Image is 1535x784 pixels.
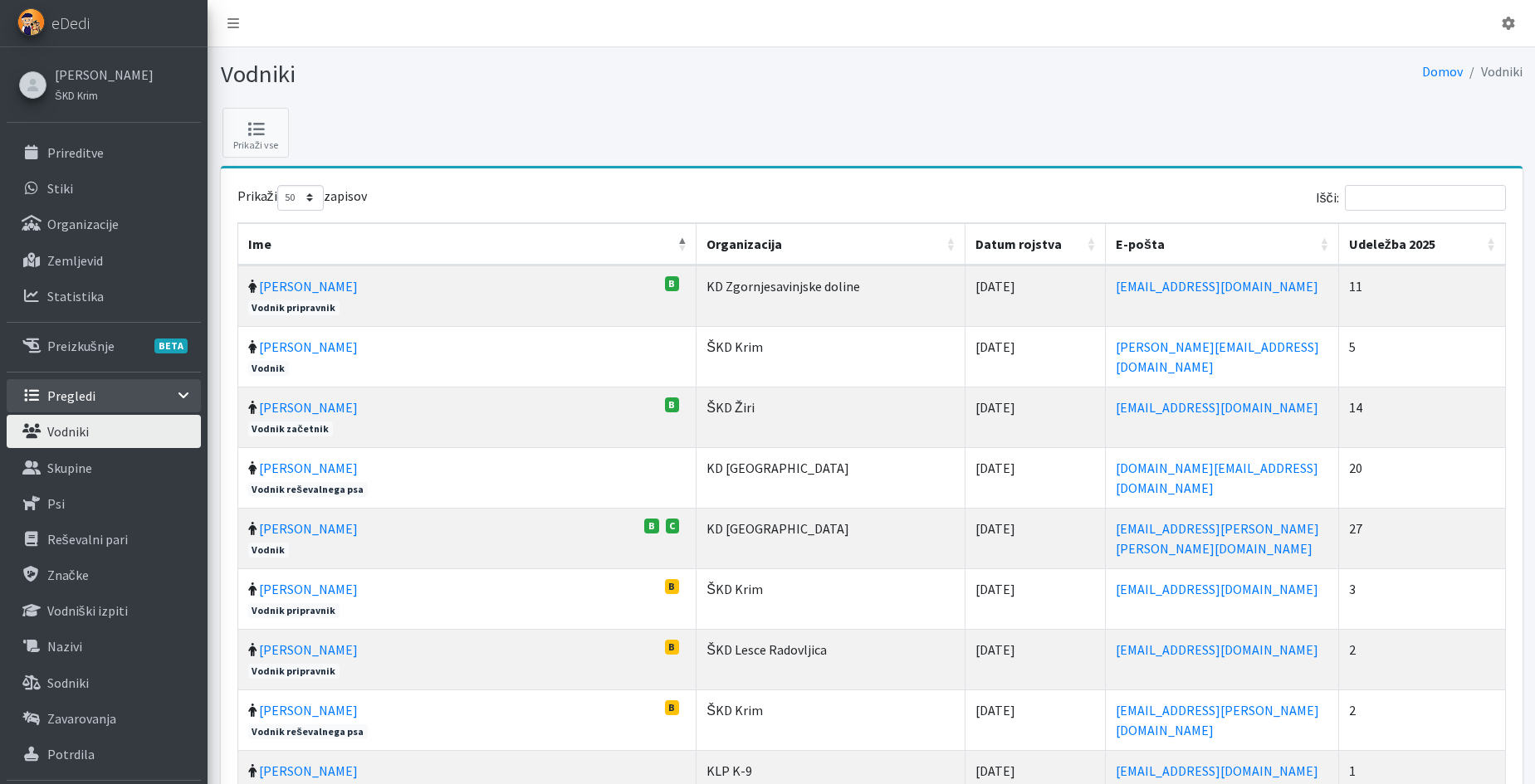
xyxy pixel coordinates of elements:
td: ŠKD Krim [697,689,965,750]
th: Udeležba 2025: vključite za naraščujoči sort [1339,223,1506,265]
span: B [665,397,680,412]
p: Pregledi [47,387,95,404]
p: Reševalni pari [47,531,128,548]
span: BETA [154,338,188,353]
span: Vodnik začetnik [248,421,333,436]
span: Vodnik pripravnik [248,300,340,315]
a: Domov [1422,63,1463,80]
span: B [665,640,680,655]
a: Organizacije [7,207,201,241]
a: Prireditve [7,136,201,169]
p: Stiki [47,180,73,197]
a: Zavarovanja [7,702,201,735]
a: [EMAIL_ADDRESS][PERSON_NAME][DOMAIN_NAME] [1116,702,1319,738]
img: eDedi [17,8,45,36]
span: B [665,276,680,291]
p: Potrdila [47,746,95,762]
a: [PERSON_NAME] [259,520,358,537]
th: E-pošta: vključite za naraščujoči sort [1106,223,1339,265]
a: Zemljevid [7,244,201,277]
td: [DATE] [965,508,1106,568]
td: [DATE] [965,326,1106,387]
td: KD [GEOGRAPHIC_DATA] [697,447,965,508]
a: Vodniki [7,415,201,448]
a: Reševalni pari [7,523,201,556]
a: [PERSON_NAME] [259,278,358,295]
a: [EMAIL_ADDRESS][PERSON_NAME][PERSON_NAME][DOMAIN_NAME] [1116,520,1319,557]
a: Potrdila [7,738,201,771]
a: [EMAIL_ADDRESS][DOMAIN_NAME] [1116,399,1318,416]
th: Datum rojstva: vključite za naraščujoči sort [965,223,1106,265]
a: [PERSON_NAME][EMAIL_ADDRESS][DOMAIN_NAME] [1116,338,1319,375]
span: Vodnik pripravnik [248,664,340,679]
a: [PERSON_NAME] [55,65,154,85]
small: ŠKD Krim [55,89,98,102]
span: eDedi [51,11,90,36]
span: B [665,700,680,715]
span: Vodnik pripravnik [248,603,340,618]
a: [PERSON_NAME] [259,702,358,718]
a: Skupine [7,451,201,485]
a: [EMAIL_ADDRESS][DOMAIN_NAME] [1116,278,1318,295]
p: Prireditve [47,144,104,161]
span: Vodnik [248,543,290,558]
td: [DATE] [965,689,1106,750]
a: [PERSON_NAME] [259,338,358,355]
td: ŠKD Krim [697,568,965,629]
span: B [665,579,680,594]
span: B [644,519,659,533]
a: Stiki [7,172,201,205]
a: [DOMAIN_NAME][EMAIL_ADDRESS][DOMAIN_NAME] [1116,460,1318,496]
td: 2 [1339,689,1506,750]
a: [EMAIL_ADDRESS][DOMAIN_NAME] [1116,762,1318,779]
a: PreizkušnjeBETA [7,329,201,363]
a: [PERSON_NAME] [259,460,358,476]
td: 11 [1339,265,1506,326]
td: ŠKD Žiri [697,387,965,447]
p: Preizkušnje [47,338,115,354]
td: KD [GEOGRAPHIC_DATA] [697,508,965,568]
p: Organizacije [47,216,119,232]
a: Sodniki [7,666,201,699]
a: Prikaži vse [222,108,289,158]
a: [EMAIL_ADDRESS][DOMAIN_NAME] [1116,581,1318,597]
a: Vodniški izpiti [7,594,201,627]
td: KD Zgornjesavinjske doline [697,265,965,326]
p: Vodniki [47,423,89,440]
h1: Vodniki [221,60,866,89]
a: ŠKD Krim [55,85,154,105]
p: Značke [47,567,89,583]
p: Psi [47,495,65,512]
p: Nazivi [47,638,82,655]
span: Vodnik [248,361,290,376]
select: Prikažizapisov [277,185,324,211]
a: [PERSON_NAME] [259,581,358,597]
td: 2 [1339,629,1506,689]
a: [PERSON_NAME] [259,399,358,416]
a: Značke [7,558,201,592]
th: Ime: vključite za padajoči sort [238,223,697,265]
a: [PERSON_NAME] [259,762,358,779]
label: Išči: [1316,185,1506,211]
td: [DATE] [965,568,1106,629]
a: Pregledi [7,379,201,412]
p: Vodniški izpiti [47,602,128,619]
label: Prikaži zapisov [237,185,367,211]
span: C [666,519,680,533]
td: 14 [1339,387,1506,447]
td: 5 [1339,326,1506,387]
a: [PERSON_NAME] [259,641,358,658]
td: 3 [1339,568,1506,629]
a: Psi [7,487,201,520]
td: [DATE] [965,265,1106,326]
td: 27 [1339,508,1506,568]
p: Statistika [47,288,104,304]
td: ŠKD Krim [697,326,965,387]
a: Statistika [7,280,201,313]
a: [EMAIL_ADDRESS][DOMAIN_NAME] [1116,641,1318,658]
span: Vodnik reševalnega psa [248,724,368,739]
li: Vodniki [1463,60,1523,84]
p: Skupine [47,460,92,476]
input: Išči: [1345,185,1506,211]
th: Organizacija: vključite za naraščujoči sort [697,223,965,265]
